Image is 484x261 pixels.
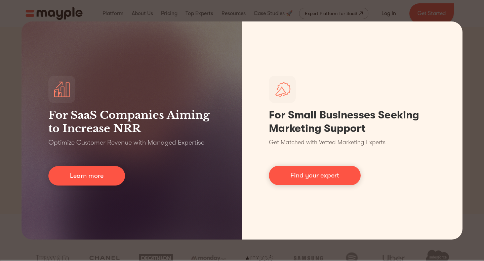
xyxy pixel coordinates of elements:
a: Learn more [48,166,125,186]
a: Find your expert [269,166,361,185]
h1: For Small Businesses Seeking Marketing Support [269,108,436,135]
p: Optimize Customer Revenue with Managed Expertise [48,138,204,147]
h3: For SaaS Companies Aiming to Increase NRR [48,108,215,135]
p: Get Matched with Vetted Marketing Experts [269,138,386,147]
